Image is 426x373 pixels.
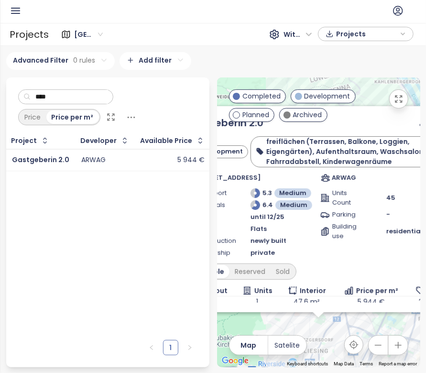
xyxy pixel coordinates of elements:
[197,236,229,246] span: Construction
[144,340,159,355] li: Previous Page
[187,345,193,351] span: right
[332,210,365,219] span: Parking
[197,248,229,258] span: Ownership
[6,52,115,70] div: Advanced Filter
[242,91,281,101] span: Completed
[12,155,69,165] a: Gastgeberin 2.0
[356,285,398,296] span: Price per m²
[251,248,275,258] span: private
[275,340,300,351] span: Satelite
[262,200,273,210] span: 6.4
[386,227,423,236] span: residential
[379,361,417,366] a: Report a map error
[229,265,271,278] div: Reserved
[235,296,280,307] td: 1
[144,340,159,355] button: left
[164,340,178,355] a: 1
[334,361,354,367] button: Map Data
[185,116,263,130] a: Gastgeberin 2.0
[280,200,307,210] span: Medium
[141,138,193,144] div: Available Price
[279,188,306,198] span: Medium
[268,336,306,355] button: Satelite
[262,188,272,198] span: 5.3
[20,110,46,124] div: Price
[266,136,426,166] b: freiflächen (Terrassen, Balkone, Loggien, Eigengärten), Aufenthaltsraum, Waschsalon, Fahrradabste...
[305,91,350,101] span: Development
[251,212,284,222] span: until 12/25
[81,156,106,165] div: ARWAG
[242,110,269,120] span: Planned
[182,340,197,355] button: right
[251,224,267,234] span: Flats
[198,147,243,156] span: Development
[219,355,251,367] img: Google
[386,193,395,203] span: 45
[271,265,295,278] div: Sold
[11,138,37,144] div: Project
[358,297,385,307] span: 5 944 €
[219,355,251,367] a: Open this area in Google Maps (opens a new window)
[81,138,117,144] div: Developer
[300,285,326,296] span: Interior
[46,110,99,124] div: Price per m²
[229,336,268,355] button: Map
[287,361,328,367] button: Keyboard shortcuts
[336,27,398,41] span: Projects
[284,27,312,42] span: With VAT
[177,156,205,165] div: 5 944 €
[74,55,96,66] span: 0 rules
[196,173,261,183] span: [STREET_ADDRESS]
[149,345,154,351] span: left
[279,296,334,307] td: 47.6 m²
[293,110,322,120] span: Archived
[332,222,365,241] span: Building use
[182,340,197,355] li: Next Page
[332,173,356,183] span: ARWAG
[163,340,178,355] li: 1
[386,210,390,219] span: -
[240,340,256,351] span: Map
[10,26,49,43] div: Projects
[120,52,191,70] div: Add filter
[74,27,103,42] span: Vienna
[323,27,408,41] div: button
[332,188,365,208] span: Units Count
[360,361,373,366] a: Terms (opens in new tab)
[254,285,273,296] span: Units
[251,236,286,246] span: newly built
